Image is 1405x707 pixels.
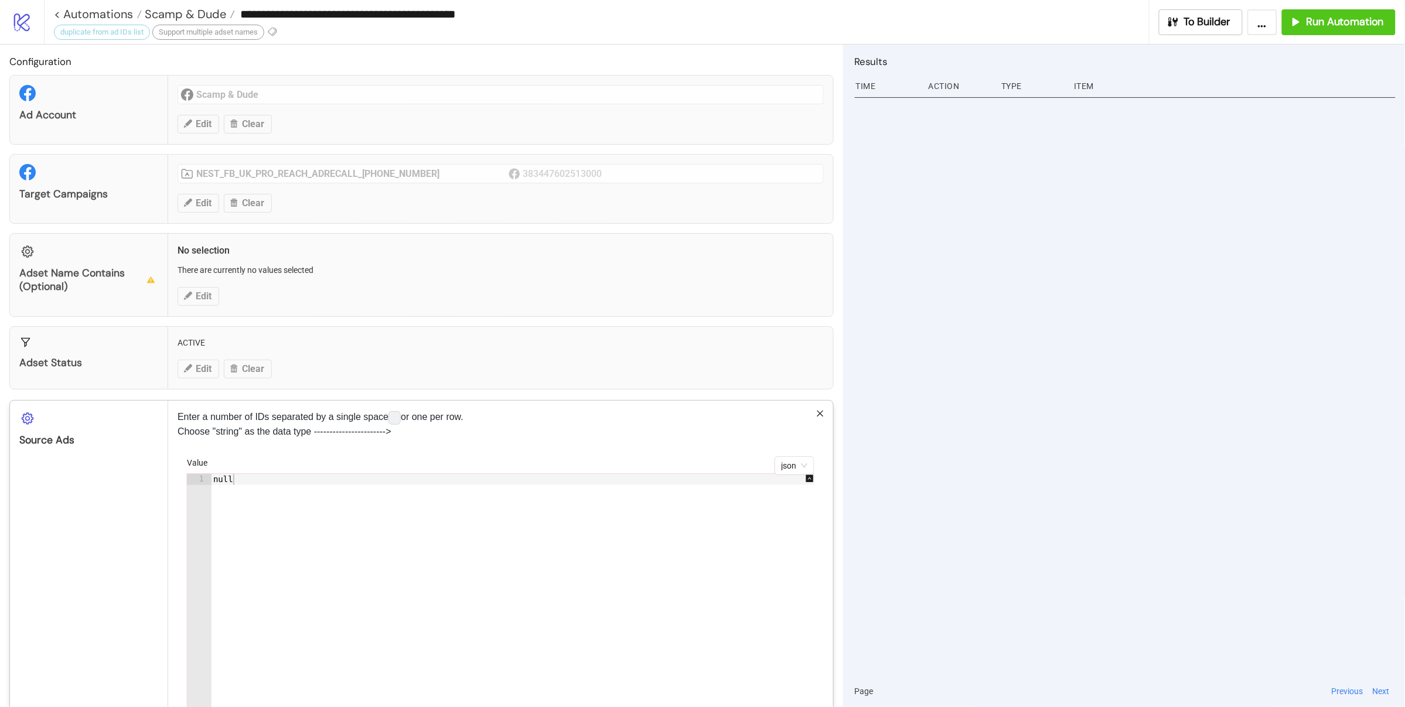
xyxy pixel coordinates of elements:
[855,685,874,698] span: Page
[806,474,814,483] span: up-square
[1307,15,1384,29] span: Run Automation
[152,25,264,40] div: Support multiple adset names
[178,410,824,438] p: Enter a number of IDs separated by a single space or one per row. Choose "string" as the data typ...
[54,25,150,40] div: duplicate from ad IDs list
[1282,9,1396,35] button: Run Automation
[19,433,158,447] div: Source Ads
[9,54,834,69] h2: Configuration
[1184,15,1231,29] span: To Builder
[782,457,807,474] span: json
[1328,685,1367,698] button: Previous
[142,6,226,22] span: Scamp & Dude
[187,474,212,485] div: 1
[1159,9,1243,35] button: To Builder
[1247,9,1277,35] button: ...
[855,54,1396,69] h2: Results
[1073,75,1396,97] div: Item
[927,75,992,97] div: Action
[855,75,919,97] div: Time
[187,456,215,469] label: Value
[816,409,824,418] span: close
[1369,685,1393,698] button: Next
[1000,75,1065,97] div: Type
[142,8,235,20] a: Scamp & Dude
[54,8,142,20] a: < Automations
